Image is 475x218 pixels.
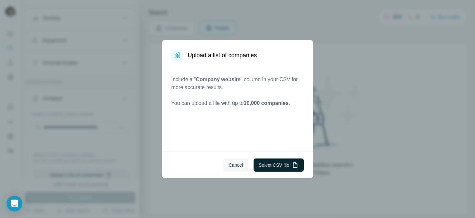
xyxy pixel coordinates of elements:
div: Open Intercom Messenger [7,196,22,211]
span: 10,000 companies [244,100,289,106]
p: Include a " " column in your CSV for more accurate results. [171,76,304,91]
h1: Upload a list of companies [188,51,257,60]
span: Company website [196,77,240,82]
button: Select CSV file [254,158,304,172]
p: You can upload a file with up to . [171,99,304,107]
button: Cancel [223,158,248,172]
span: Cancel [229,162,243,168]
